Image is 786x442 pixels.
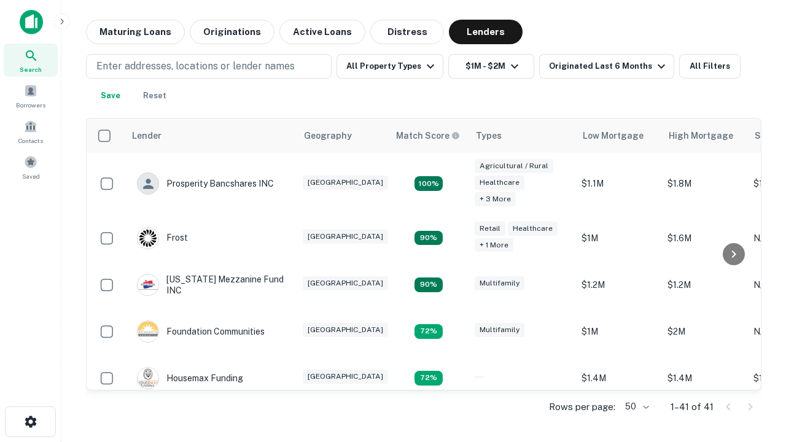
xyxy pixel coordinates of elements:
[448,54,534,79] button: $1M - $2M
[279,20,365,44] button: Active Loans
[18,136,43,145] span: Contacts
[86,20,185,44] button: Maturing Loans
[138,368,158,389] img: picture
[679,54,741,79] button: All Filters
[475,238,513,252] div: + 1 more
[303,230,388,244] div: [GEOGRAPHIC_DATA]
[661,153,747,215] td: $1.8M
[661,308,747,355] td: $2M
[91,83,130,108] button: Save your search to get updates of matches that match your search criteria.
[137,367,243,389] div: Housemax Funding
[4,44,58,77] a: Search
[4,150,58,184] a: Saved
[297,118,389,153] th: Geography
[138,321,158,342] img: picture
[137,227,188,249] div: Frost
[475,323,524,337] div: Multifamily
[575,262,661,308] td: $1.2M
[20,64,42,74] span: Search
[370,20,444,44] button: Distress
[4,115,58,148] a: Contacts
[475,222,505,236] div: Retail
[476,128,502,143] div: Types
[549,400,615,414] p: Rows per page:
[22,171,40,181] span: Saved
[86,54,332,79] button: Enter addresses, locations or lender names
[671,400,714,414] p: 1–41 of 41
[396,129,460,142] div: Capitalize uses an advanced AI algorithm to match your search with the best lender. The match sco...
[138,228,158,249] img: picture
[725,304,786,363] iframe: Chat Widget
[137,274,284,296] div: [US_STATE] Mezzanine Fund INC
[575,118,661,153] th: Low Mortgage
[669,128,733,143] div: High Mortgage
[414,324,443,339] div: Matching Properties: 4, hasApolloMatch: undefined
[414,176,443,191] div: Matching Properties: 10, hasApolloMatch: undefined
[304,128,352,143] div: Geography
[303,323,388,337] div: [GEOGRAPHIC_DATA]
[661,262,747,308] td: $1.2M
[449,20,523,44] button: Lenders
[20,10,43,34] img: capitalize-icon.png
[138,274,158,295] img: picture
[414,277,443,292] div: Matching Properties: 5, hasApolloMatch: undefined
[549,59,669,74] div: Originated Last 6 Months
[575,153,661,215] td: $1.1M
[303,176,388,190] div: [GEOGRAPHIC_DATA]
[137,173,274,195] div: Prosperity Bancshares INC
[190,20,274,44] button: Originations
[575,355,661,401] td: $1.4M
[396,129,457,142] h6: Match Score
[575,215,661,262] td: $1M
[469,118,575,153] th: Types
[4,79,58,112] a: Borrowers
[125,118,297,153] th: Lender
[303,276,388,290] div: [GEOGRAPHIC_DATA]
[475,159,553,173] div: Agricultural / Rural
[475,176,524,190] div: Healthcare
[475,276,524,290] div: Multifamily
[620,398,651,416] div: 50
[539,54,674,79] button: Originated Last 6 Months
[337,54,443,79] button: All Property Types
[303,370,388,384] div: [GEOGRAPHIC_DATA]
[508,222,558,236] div: Healthcare
[414,371,443,386] div: Matching Properties: 4, hasApolloMatch: undefined
[475,192,516,206] div: + 3 more
[583,128,644,143] div: Low Mortgage
[661,118,747,153] th: High Mortgage
[575,308,661,355] td: $1M
[389,118,469,153] th: Capitalize uses an advanced AI algorithm to match your search with the best lender. The match sco...
[137,320,265,343] div: Foundation Communities
[16,100,45,110] span: Borrowers
[661,355,747,401] td: $1.4M
[132,128,161,143] div: Lender
[135,83,174,108] button: Reset
[96,59,295,74] p: Enter addresses, locations or lender names
[661,215,747,262] td: $1.6M
[414,231,443,246] div: Matching Properties: 5, hasApolloMatch: undefined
